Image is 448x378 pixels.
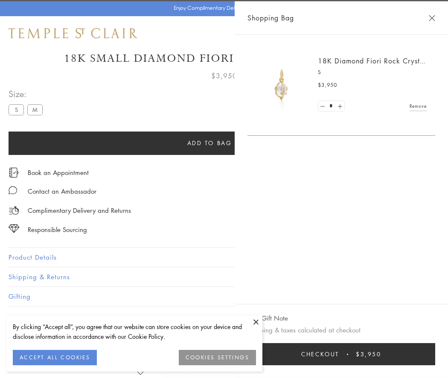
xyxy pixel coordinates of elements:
[9,287,439,306] button: Gifting
[429,15,435,21] button: Close Shopping Bag
[247,313,288,324] button: Add Gift Note
[9,132,410,155] button: Add to bag
[9,104,24,115] label: S
[27,104,43,115] label: M
[28,224,87,235] div: Responsible Sourcing
[179,350,256,365] button: COOKIES SETTINGS
[9,168,19,178] img: icon_appointment.svg
[9,51,439,66] h1: 18K Small Diamond Fiori Rock Crystal Amulet
[9,87,46,101] span: Size:
[9,205,19,216] img: icon_delivery.svg
[28,205,131,216] p: Complimentary Delivery and Returns
[211,70,237,81] span: $3,950
[13,322,256,341] div: By clicking “Accept all”, you agree that our website can store cookies on your device and disclos...
[247,12,294,23] span: Shopping Bag
[28,168,89,177] a: Book an Appointment
[301,349,339,359] span: Checkout
[187,138,232,148] span: Add to bag
[9,28,137,38] img: Temple St. Clair
[9,248,439,267] button: Product Details
[9,224,19,233] img: icon_sourcing.svg
[318,101,327,112] a: Set quantity to 0
[335,101,344,112] a: Set quantity to 2
[9,186,17,195] img: MessageIcon-01_2.svg
[9,267,439,286] button: Shipping & Returns
[247,343,435,365] button: Checkout $3,950
[247,325,435,335] p: Shipping & taxes calculated at checkout
[410,101,427,111] a: Remove
[318,81,337,89] span: $3,950
[28,186,96,197] div: Contact an Ambassador
[356,349,381,359] span: $3,950
[174,4,271,12] p: Enjoy Complimentary Delivery & Returns
[256,60,307,111] img: P51889-E11FIORI
[13,350,97,365] button: ACCEPT ALL COOKIES
[318,68,427,77] p: S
